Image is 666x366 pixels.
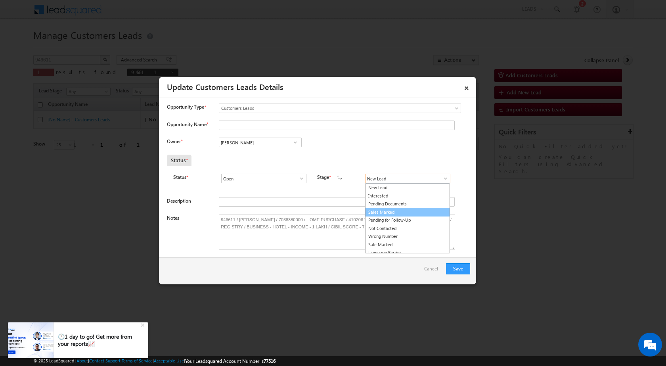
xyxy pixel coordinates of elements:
span: © 2025 LeadSquared | | | | | [33,357,276,365]
a: Show All Items [438,174,448,182]
a: Update Customers Leads Details [167,81,283,92]
a: Show All Items [295,174,304,182]
div: Minimize live chat window [130,4,149,23]
a: Customers Leads [219,103,461,113]
a: Acceptable Use [154,358,184,363]
div: Chat with us now [41,42,133,52]
div: + [139,320,148,329]
a: Show All Items [290,138,300,146]
img: pictures [8,322,54,358]
a: Not Contacted [366,224,450,233]
label: Owner [167,138,182,144]
a: Pending for Follow-Up [366,216,450,224]
em: Start Chat [108,244,144,255]
a: Interested [366,192,450,200]
a: Sales Marked [365,208,450,217]
span: Customers Leads [219,105,429,112]
a: Cancel [424,263,442,278]
label: Description [167,198,191,204]
a: × [460,80,473,94]
a: About [77,358,88,363]
span: 77516 [264,358,276,364]
input: Type to Search [365,174,450,183]
label: Opportunity Name [167,121,208,127]
a: Wrong Number [366,232,450,241]
input: Type to Search [221,174,306,183]
a: New Lead [366,184,450,192]
textarea: Type your message and hit 'Enter' [10,73,145,238]
div: 🕛1 day to go! Get more from your reports📈 [58,333,140,347]
label: Notes [167,215,179,221]
input: Type to Search [219,138,302,147]
button: Save [446,263,470,274]
a: Terms of Service [122,358,153,363]
a: Contact Support [89,358,121,363]
span: Opportunity Type [167,103,204,111]
div: Status [167,155,191,166]
label: Stage [317,174,329,181]
label: Status [173,174,186,181]
a: Sale Marked [366,241,450,249]
img: d_60004797649_company_0_60004797649 [13,42,33,52]
span: Your Leadsquared Account Number is [185,358,276,364]
a: Language Barrier [366,249,450,257]
a: Pending Documents [366,200,450,208]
